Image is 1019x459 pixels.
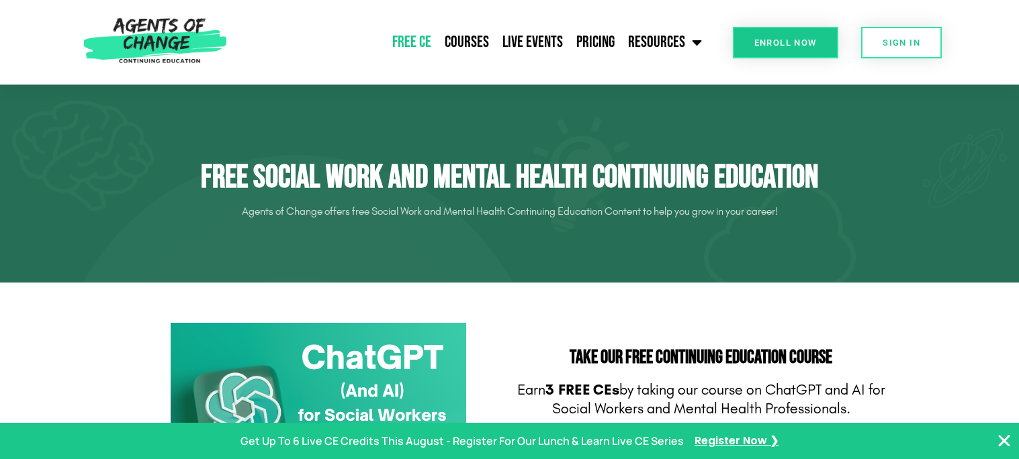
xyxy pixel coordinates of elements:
[695,431,779,451] a: Register Now ❯
[496,25,570,59] a: Live Events
[754,38,817,47] span: Enroll Now
[861,27,942,58] a: SIGN IN
[996,433,1012,449] button: Close Banner
[733,27,838,58] a: Enroll Now
[240,431,684,451] p: Get Up To 6 Live CE Credits This August - Register For Our Lunch & Learn Live CE Series
[517,380,886,419] p: Earn by taking our course on ChatGPT and AI for Social Workers and Mental Health Professionals.
[545,381,619,399] b: 3 FREE CEs
[517,348,886,367] h2: Take Our FREE Continuing Education Course
[134,201,886,222] p: Agents of Change offers free Social Work and Mental Health Continuing Education Content to help y...
[570,25,621,59] a: Pricing
[233,25,709,59] nav: Menu
[621,25,709,59] a: Resources
[438,25,496,59] a: Courses
[386,25,438,59] a: Free CE
[883,38,920,47] span: SIGN IN
[134,158,886,197] h1: Free Social Work and Mental Health Continuing Education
